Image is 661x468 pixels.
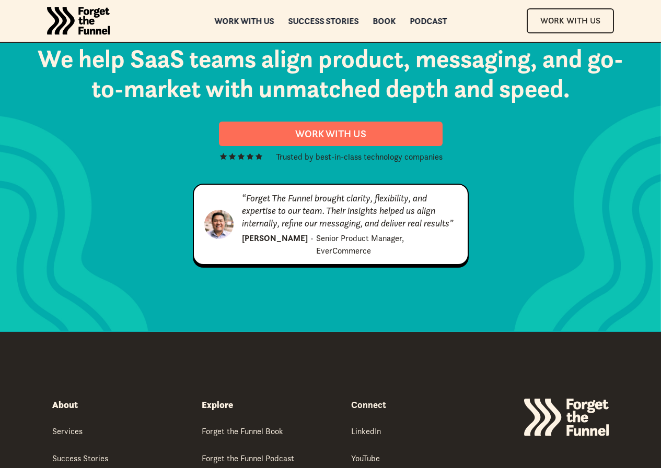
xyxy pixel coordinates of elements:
[52,425,83,438] a: Services
[52,399,78,411] div: About
[311,232,313,244] div: ·
[351,452,380,464] div: YouTube
[242,232,308,244] div: [PERSON_NAME]
[288,17,358,25] a: Success Stories
[410,17,447,25] a: Podcast
[202,452,294,464] div: Forget the Funnel Podcast
[202,425,283,438] a: Forget the Funnel Book
[202,452,294,465] a: Forget the Funnel Podcast
[219,122,443,146] a: Work with Us
[202,425,283,437] div: Forget the Funnel Book
[351,399,386,411] strong: Connect
[351,425,381,437] div: LinkedIn
[202,399,233,411] div: Explore
[52,452,108,464] div: Success Stories
[276,150,443,163] div: Trusted by best-in-class technology companies
[214,17,274,25] a: Work with us
[351,425,381,438] a: LinkedIn
[27,44,634,104] h2: We help SaaS teams align product, messaging, and go-to-market with unmatched depth and speed.
[351,452,380,465] a: YouTube
[52,452,108,465] a: Success Stories
[242,192,457,230] div: “Forget The Funnel brought clarity, flexibility, and expertise to our team. Their insights helped...
[316,232,457,257] div: Senior Product Manager, EverCommerce
[527,8,614,33] a: Work With Us
[373,17,396,25] a: Book
[231,128,430,140] div: Work with Us
[52,425,83,437] div: Services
